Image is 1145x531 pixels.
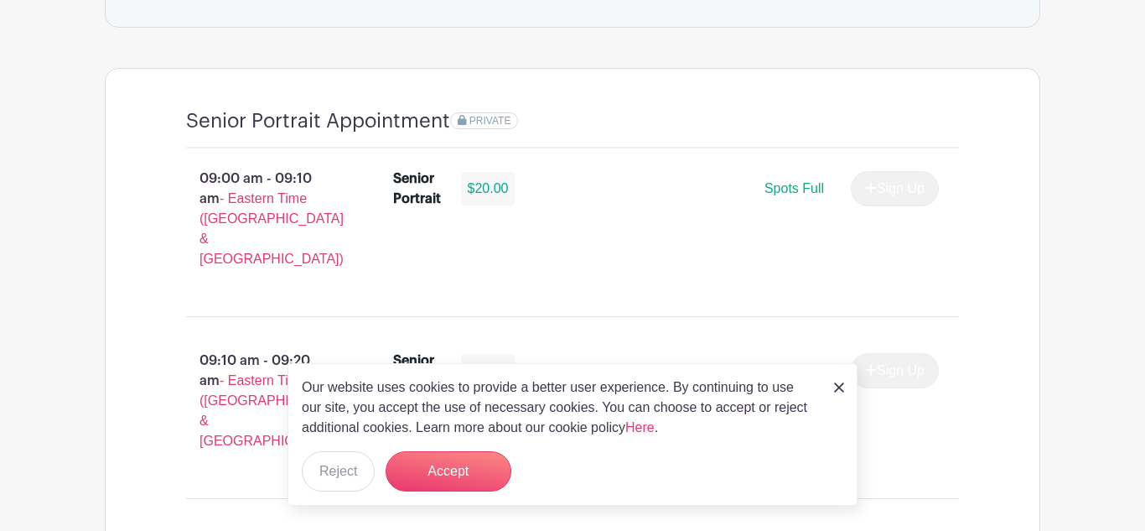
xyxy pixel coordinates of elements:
span: PRIVATE [469,115,511,127]
button: Reject [302,451,375,492]
div: $20.00 [461,172,516,206]
div: $20.00 [461,354,516,388]
p: Our website uses cookies to provide a better user experience. By continuing to use our site, you ... [302,377,816,438]
div: Senior Portrait [393,169,441,209]
span: - Eastern Time ([GEOGRAPHIC_DATA] & [GEOGRAPHIC_DATA]) [199,373,344,448]
span: - Eastern Time ([GEOGRAPHIC_DATA] & [GEOGRAPHIC_DATA]) [199,191,344,266]
div: Senior Portrait [393,351,441,391]
p: 09:00 am - 09:10 am [159,162,366,276]
h4: Senior Portrait Appointment [186,109,450,133]
a: Here [625,420,655,435]
img: close_button-5f87c8562297e5c2d7936805f587ecaba9071eb48480494691a3f1689db116b3.svg [834,383,844,393]
span: Spots Full [764,181,824,195]
button: Accept [386,451,511,492]
p: 09:10 am - 09:20 am [159,344,366,458]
